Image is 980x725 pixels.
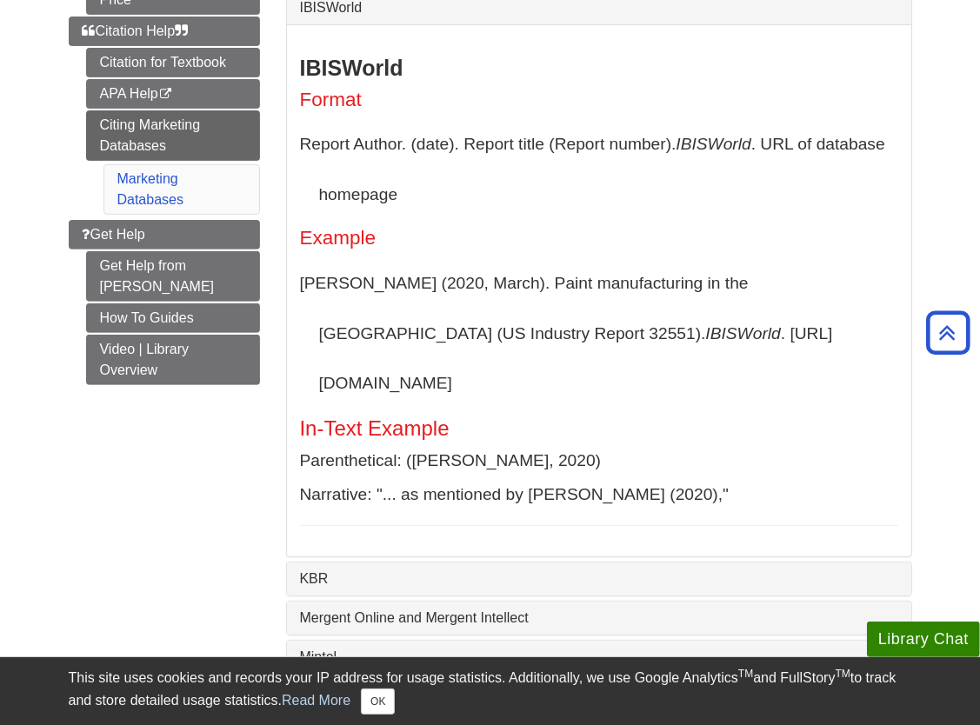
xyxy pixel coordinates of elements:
i: IBISWorld [676,135,750,153]
a: Mintel [300,649,898,665]
a: How To Guides [86,303,260,333]
p: Report Author. (date). Report title (Report number). . URL of database homepage [300,119,898,219]
i: IBISWorld [706,324,781,343]
a: Citing Marketing Databases [86,110,260,161]
p: Parenthetical: ([PERSON_NAME], 2020) [300,449,898,474]
a: Citation Help [69,17,260,46]
div: This site uses cookies and records your IP address for usage statistics. Additionally, we use Goo... [69,668,912,715]
button: Library Chat [867,622,980,657]
i: This link opens in a new window [158,89,173,100]
a: Mergent Online and Mergent Intellect [300,610,898,626]
a: APA Help [86,79,260,109]
sup: TM [738,668,753,680]
a: Citation for Textbook [86,48,260,77]
p: Narrative: "... as mentioned by [PERSON_NAME] (2020)," [300,482,898,508]
span: Citation Help [83,23,189,38]
a: Marketing Databases [117,171,184,207]
span: Get Help [83,227,145,242]
a: Back to Top [920,321,976,344]
a: Get Help [69,220,260,249]
a: Read More [282,693,350,708]
a: KBR [300,571,898,587]
button: Close [361,688,395,715]
a: Video | Library Overview [86,335,260,385]
h4: Example [300,228,898,249]
p: [PERSON_NAME] (2020, March). Paint manufacturing in the [GEOGRAPHIC_DATA] (US Industry Report 325... [300,258,898,409]
a: Get Help from [PERSON_NAME] [86,251,260,302]
strong: IBISWorld [300,56,403,80]
sup: TM [836,668,850,680]
h5: In-Text Example [300,417,898,440]
h4: Format [300,90,898,111]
